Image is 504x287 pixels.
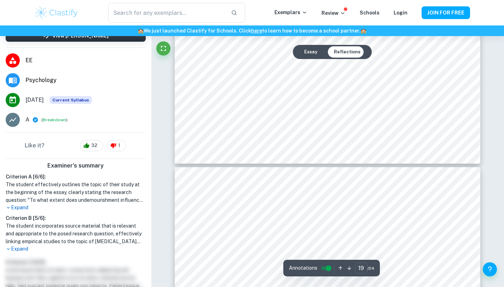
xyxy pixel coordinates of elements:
[50,96,92,104] span: Current Syllabus
[41,117,68,123] span: ( )
[299,46,323,58] button: Essay
[6,222,146,245] h1: The student incorporates source material that is relevant and appropriate to the posed research q...
[289,264,317,272] span: Annotations
[6,173,146,181] h6: Criterion A [ 6 / 6 ]:
[25,96,44,104] span: [DATE]
[6,181,146,204] h1: The student effectively outlines the topic of their study at the beginning of the essay, clearly ...
[360,28,366,34] span: 🏫
[360,10,380,16] a: Schools
[114,142,124,149] span: 1
[138,28,144,34] span: 🏫
[251,28,262,34] a: here
[108,3,225,23] input: Search for any exemplars...
[483,262,497,276] button: Help and Feedback
[87,142,101,149] span: 32
[367,265,374,271] span: / 24
[107,140,126,151] div: 1
[25,76,146,84] span: Psychology
[274,8,307,16] p: Exemplars
[3,162,149,170] h6: Examiner's summary
[422,6,470,19] button: JOIN FOR FREE
[6,214,146,222] h6: Criterion B [ 5 / 6 ]:
[328,46,366,58] button: Reflections
[1,27,503,35] h6: We just launched Clastify for Schools. Click to learn how to become a school partner.
[80,140,103,151] div: 32
[25,56,146,65] span: EE
[34,6,79,20] img: Clastify logo
[394,10,407,16] a: Login
[43,117,66,123] button: Breakdown
[156,41,170,55] button: Fullscreen
[6,245,146,253] p: Expand
[321,9,346,17] p: Review
[25,116,29,124] p: A
[50,96,92,104] div: This exemplar is based on the current syllabus. Feel free to refer to it for inspiration/ideas wh...
[6,204,146,211] p: Expand
[25,141,45,150] h6: Like it?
